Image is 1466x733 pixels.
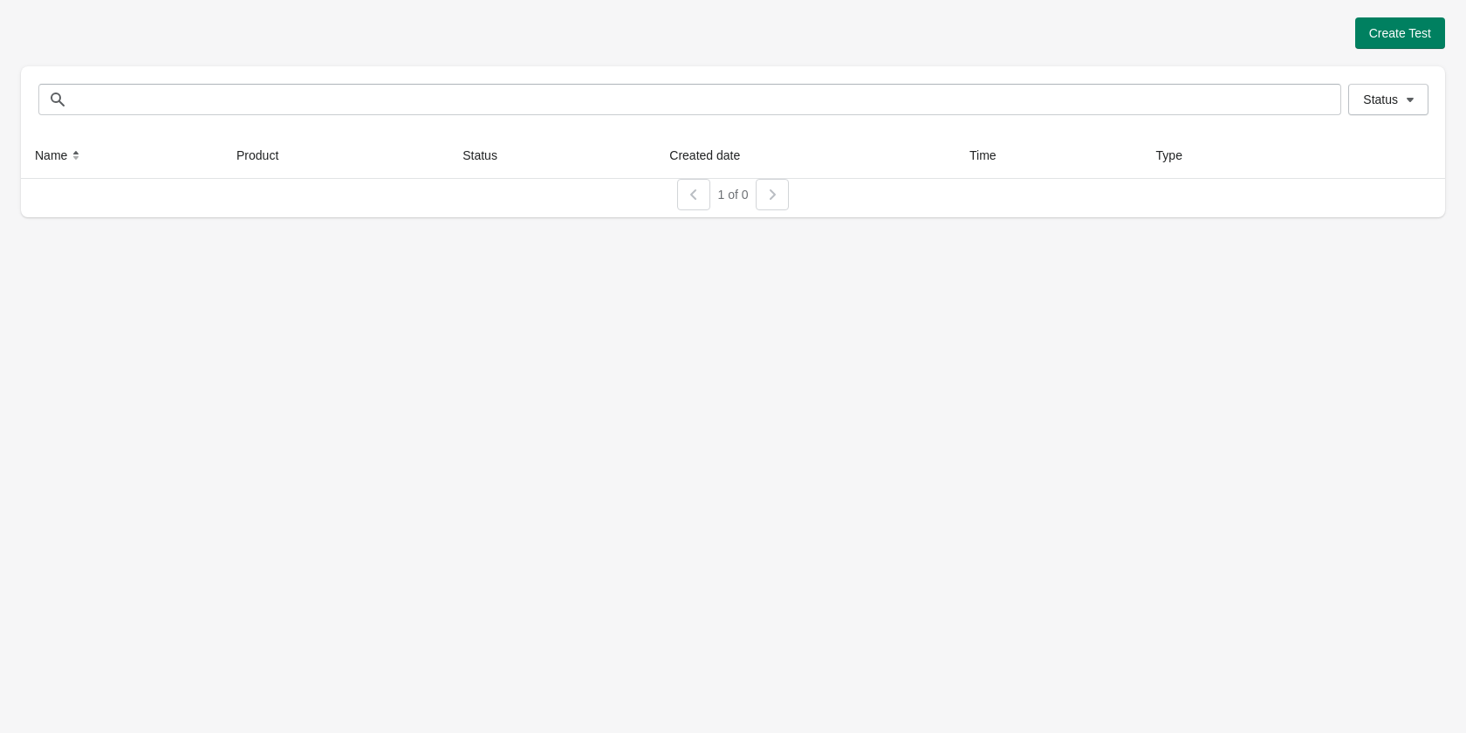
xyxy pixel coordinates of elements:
button: Status [456,140,522,171]
button: Status [1348,84,1428,115]
span: Create Test [1369,26,1431,40]
button: Type [1149,140,1207,171]
span: Status [1363,92,1398,106]
button: Name [28,140,92,171]
span: 1 of 0 [717,188,748,202]
button: Created date [662,140,764,171]
button: Create Test [1355,17,1445,49]
button: Time [962,140,1021,171]
button: Product [229,140,303,171]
